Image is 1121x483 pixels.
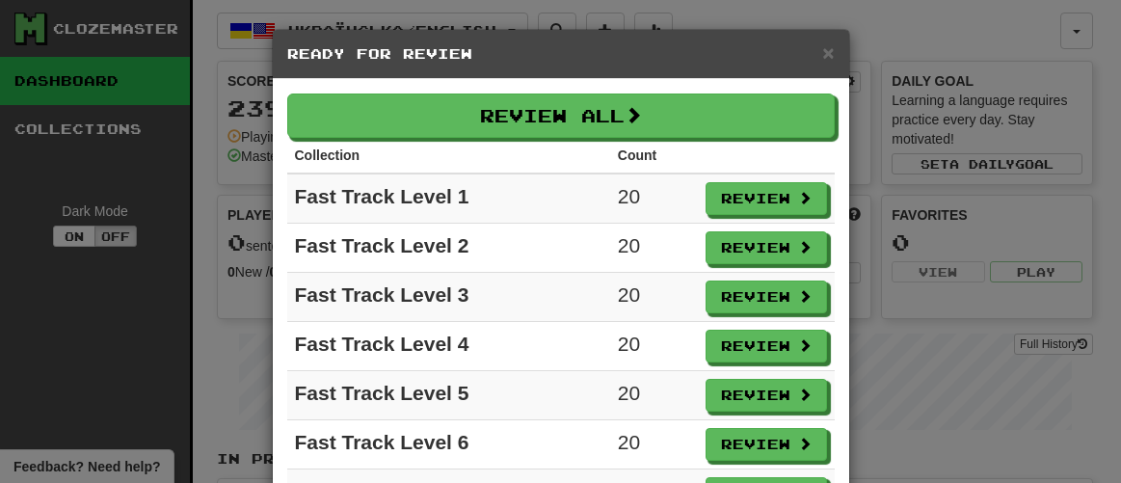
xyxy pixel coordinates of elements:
h5: Ready for Review [287,44,835,64]
td: 20 [610,224,698,273]
button: Close [822,42,834,63]
button: Review [706,330,827,362]
button: Review All [287,94,835,138]
button: Review [706,428,827,461]
td: 20 [610,322,698,371]
td: 20 [610,174,698,224]
td: Fast Track Level 4 [287,322,610,371]
td: Fast Track Level 2 [287,224,610,273]
td: Fast Track Level 6 [287,420,610,470]
td: Fast Track Level 5 [287,371,610,420]
span: × [822,41,834,64]
button: Review [706,182,827,215]
td: Fast Track Level 1 [287,174,610,224]
th: Count [610,138,698,174]
button: Review [706,379,827,412]
td: 20 [610,273,698,322]
td: 20 [610,371,698,420]
button: Review [706,231,827,264]
button: Review [706,281,827,313]
th: Collection [287,138,610,174]
td: 20 [610,420,698,470]
td: Fast Track Level 3 [287,273,610,322]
